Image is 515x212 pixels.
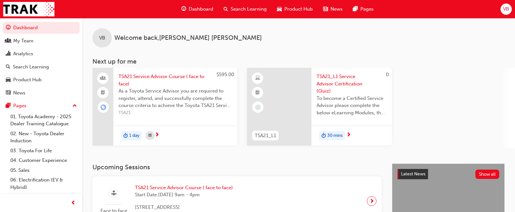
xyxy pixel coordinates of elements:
[8,146,80,156] a: 03. Toyota For Life
[101,74,105,83] span: people-icon
[6,77,11,83] span: car-icon
[330,5,343,13] span: News
[318,3,348,16] a: news-iconNews
[8,155,80,165] a: 04. Customer Experience
[247,68,392,146] a: 0TSA21_L1TSA21_L1 Service Advisor Certification (Quiz)To become a Certified Service Advisor pleas...
[3,35,80,47] a: My Team
[114,34,262,42] span: Welcome back , [PERSON_NAME] [PERSON_NAME]
[3,100,80,112] button: Pages
[8,165,80,175] a: 05. Sales
[8,192,80,202] a: 07. Parts21 Certification
[284,5,313,13] span: Product Hub
[255,89,260,97] span: booktick-icon
[13,37,33,45] div: My Team
[401,171,425,177] span: Latest News
[82,58,515,65] h3: Next up for me
[216,72,234,77] span: $595.00
[6,90,11,96] span: news-icon
[317,95,387,117] span: To become a Certified Service Advisor please complete the below eLearning Modules, the Service Ad...
[6,38,11,44] span: people-icon
[13,50,33,57] div: Analytics
[493,190,509,206] iframe: Intercom live chat
[8,175,80,192] a: 06. Electrification (EV & Hybrid)
[8,112,80,129] a: 01. Toyota Academy - 2025 Dealer Training Catalogue
[255,74,260,83] span: learningResourceType_ELEARNING-icon
[353,5,358,13] span: pages-icon
[6,25,11,31] span: guage-icon
[6,64,10,70] span: search-icon
[135,184,233,191] span: TSA21 Service Advisor Course ( face to face)
[135,204,233,211] span: [STREET_ADDRESS]
[218,3,272,16] a: search-iconSearch Learning
[321,132,326,140] span: duration-icon
[475,170,500,179] button: Show all
[13,89,25,97] div: News
[255,104,261,110] span: learningRecordVerb_NONE-icon
[13,76,42,84] div: Product Hub
[101,89,105,97] span: booktick-icon
[71,199,76,207] span: prev-icon
[92,163,382,171] h3: Upcoming Sessions
[255,132,276,139] span: TSA21_L1
[386,72,389,77] span: 0
[189,5,213,13] span: Dashboard
[92,68,237,146] a: $595.00TSA21 Service Advisor Course ( face to face)As a Toyota Service Advisor you are required t...
[119,109,232,117] span: TSA21
[360,5,374,13] span: Pages
[155,132,159,138] span: next-icon
[503,5,509,13] span: VB
[3,87,80,99] a: News
[501,4,512,15] button: VB
[123,132,128,140] span: duration-icon
[13,63,49,71] div: Search Learning
[346,132,351,138] span: next-icon
[135,191,233,199] span: Start Date: [DATE] 9am - 4pm
[3,74,80,86] a: Product Hub
[397,169,499,179] a: Latest NewsShow all
[129,132,139,139] span: 1 day
[111,190,116,198] span: sessionType_FACE_TO_FACE-icon
[272,3,318,16] a: car-iconProduct Hub
[3,2,54,16] img: Trak
[224,5,228,13] span: search-icon
[176,3,218,16] a: guage-iconDashboard
[3,61,80,73] a: Search Learning
[181,5,186,13] span: guage-icon
[6,103,11,109] span: pages-icon
[3,48,80,60] a: Analytics
[327,132,343,139] span: 30 mins
[369,197,374,206] span: next-icon
[8,129,80,146] a: 02. New - Toyota Dealer Induction
[3,21,80,100] button: DashboardMy TeamAnalyticsSearch LearningProduct HubNews
[231,5,267,13] span: Search Learning
[72,102,77,110] span: up-icon
[277,5,282,13] span: car-icon
[6,51,11,57] span: chart-icon
[323,5,328,13] span: news-icon
[317,73,387,95] span: TSA21_L1 Service Advisor Certification (Quiz)
[119,87,232,109] span: As a Toyota Service Advisor you are required to register, attend, and successfully complete the c...
[3,22,80,34] a: Dashboard
[99,34,105,42] span: VB
[348,3,379,16] a: pages-iconPages
[100,104,106,110] span: learningRecordVerb_ENROLL-icon
[148,132,152,140] span: calendar-icon
[119,73,232,87] span: TSA21 Service Advisor Course ( face to face)
[13,102,26,110] div: Pages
